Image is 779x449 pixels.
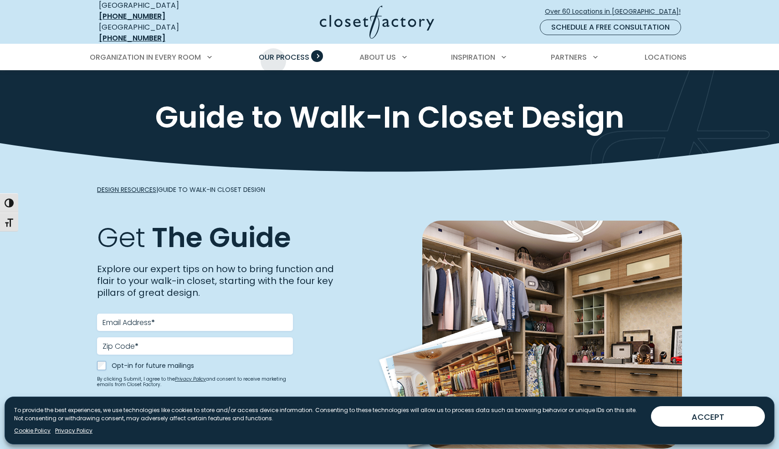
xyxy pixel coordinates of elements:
label: Email Address [102,319,155,326]
span: Organization in Every Room [90,52,201,62]
a: Privacy Policy [55,427,92,435]
p: To provide the best experiences, we use technologies like cookies to store and/or access device i... [14,406,644,423]
span: Inspiration [451,52,495,62]
img: Walk-In Closet by Closet Factory [422,221,682,449]
label: Opt-in for future mailings [112,361,293,370]
a: Over 60 Locations in [GEOGRAPHIC_DATA]! [544,4,688,20]
span: Partners [551,52,587,62]
button: ACCEPT [651,406,765,427]
h1: Guide to Walk-In Closet Design [97,100,682,135]
label: Zip Code [102,343,138,350]
span: The Guide [152,218,291,257]
span: Over 60 Locations in [GEOGRAPHIC_DATA]! [545,7,688,16]
a: Privacy Policy [175,376,206,382]
span: Guide to Walk-In Closet Design [158,185,265,194]
span: Locations [645,52,687,62]
a: [PHONE_NUMBER] [99,11,165,21]
span: Get [97,218,145,257]
a: [PHONE_NUMBER] [99,33,165,43]
a: Cookie Policy [14,427,51,435]
small: By clicking Submit, I agree to the and consent to receive marketing emails from Closet Factory. [97,377,293,387]
span: Our Process [259,52,309,62]
div: [GEOGRAPHIC_DATA] [99,22,231,44]
nav: Primary Menu [83,45,696,70]
a: Design Resources [97,185,156,194]
span: Explore our expert tips on how to bring function and flair to your walk-in closet, starting with ... [97,263,334,299]
span: | [97,185,265,194]
img: Closet Factory Logo [320,5,434,39]
span: About Us [359,52,396,62]
a: Schedule a Free Consultation [540,20,681,35]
